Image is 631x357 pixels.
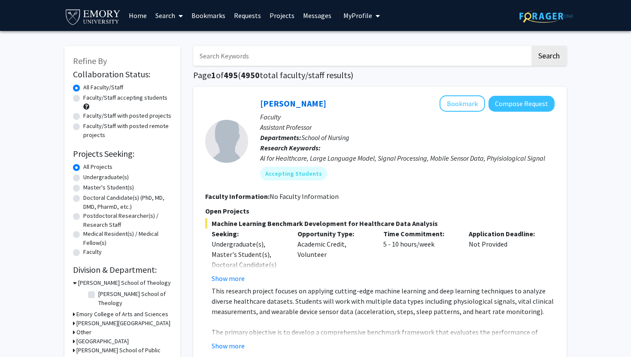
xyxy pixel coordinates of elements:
label: Faculty/Staff accepting students [83,93,167,102]
h2: Division & Department: [73,265,172,275]
span: 1 [211,70,216,80]
a: [PERSON_NAME] [260,98,326,109]
a: Messages [299,0,336,31]
span: No Faculty Information [270,192,339,201]
p: Faculty [260,112,555,122]
div: 5 - 10 hours/week [377,229,463,284]
button: Search [531,46,567,66]
h1: Page of ( total faculty/staff results) [193,70,567,80]
span: School of Nursing [301,133,349,142]
label: Postdoctoral Researcher(s) / Research Staff [83,211,172,229]
span: Refine By [73,55,107,66]
p: Open Projects [205,206,555,216]
mat-chip: Accepting Students [260,167,327,180]
a: Bookmarks [187,0,230,31]
h2: Collaboration Status: [73,69,172,79]
label: Faculty/Staff with posted projects [83,111,171,120]
a: Requests [230,0,265,31]
p: Assistant Professor [260,122,555,132]
label: Master's Student(s) [83,183,134,192]
span: Machine Learning Benchmark Development for Healthcare Data Analysis [205,218,555,229]
b: Departments: [260,133,301,142]
b: Faculty Information: [205,192,270,201]
p: This research project focuses on applying cutting-edge machine learning and deep learning techniq... [212,286,555,317]
label: All Faculty/Staff [83,83,123,92]
span: 4950 [241,70,260,80]
img: Emory University Logo [64,7,121,26]
h3: [GEOGRAPHIC_DATA] [76,337,129,346]
iframe: Chat [6,318,36,351]
button: Compose Request to Runze Yan [488,96,555,112]
div: Undergraduate(s), Master's Student(s), Doctoral Candidate(s) (PhD, MD, DMD, PharmD, etc.) [212,239,285,290]
p: Opportunity Type: [297,229,370,239]
button: Show more [212,341,245,351]
button: Add Runze Yan to Bookmarks [440,95,485,112]
h3: Other [76,328,91,337]
span: 495 [224,70,238,80]
button: Show more [212,273,245,284]
input: Search Keywords [193,46,530,66]
div: Not Provided [462,229,548,284]
b: Research Keywords: [260,143,321,152]
a: Home [124,0,151,31]
label: All Projects [83,162,112,171]
img: ForagerOne Logo [519,9,573,23]
label: Faculty/Staff with posted remote projects [83,122,172,140]
p: Application Deadline: [469,229,542,239]
div: Academic Credit, Volunteer [291,229,377,284]
label: [PERSON_NAME] School of Theology [98,290,170,308]
label: Undergraduate(s) [83,173,129,182]
h3: Emory College of Arts and Sciences [76,310,168,319]
span: My Profile [343,11,372,20]
a: Projects [265,0,299,31]
h3: [PERSON_NAME] School of Theology [78,278,171,287]
p: Seeking: [212,229,285,239]
label: Medical Resident(s) / Medical Fellow(s) [83,229,172,247]
h2: Projects Seeking: [73,149,172,159]
div: AI for Healthcare, Large Language Model, Signal Processing, Mobile Sensor Data, Phyisiological Si... [260,153,555,163]
p: Time Commitment: [383,229,456,239]
h3: [PERSON_NAME][GEOGRAPHIC_DATA] [76,319,170,328]
a: Search [151,0,187,31]
label: Doctoral Candidate(s) (PhD, MD, DMD, PharmD, etc.) [83,193,172,211]
label: Faculty [83,247,102,256]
